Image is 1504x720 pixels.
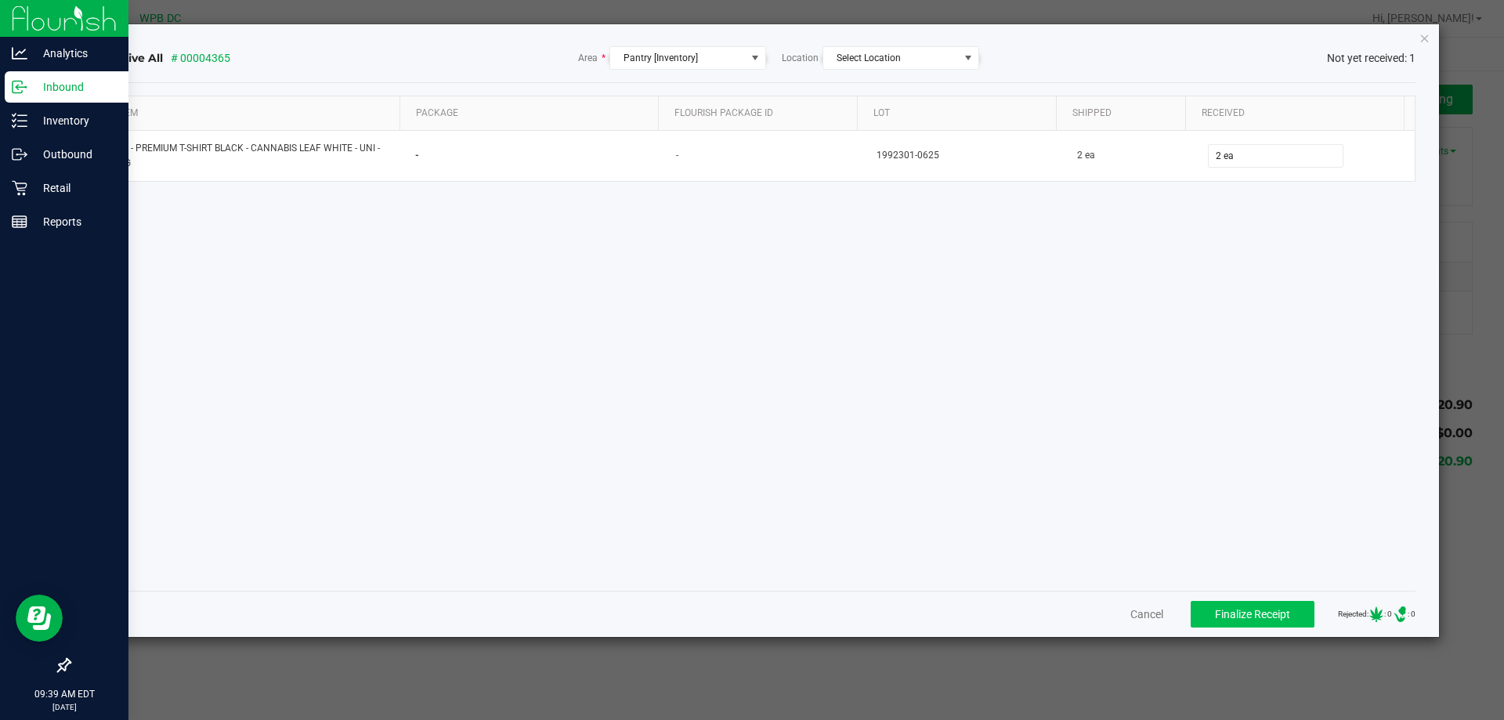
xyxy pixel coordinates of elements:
span: Receive All [100,50,163,66]
a: PackageSortable [412,103,653,122]
div: Shipped [1068,103,1179,122]
p: 09:39 AM EDT [7,687,121,701]
span: - [415,148,419,163]
span: Not yet received: 1 [1327,50,1415,67]
span: Number of Cannabis barcodes either fully or partially rejected [1368,606,1384,622]
div: Received [1198,103,1398,122]
p: Retail [27,179,121,197]
div: 2 ea [1073,144,1184,167]
div: 1992301-0625 [873,144,1054,167]
inline-svg: Inventory [12,113,27,128]
span: NO DATA FOUND [822,46,979,70]
iframe: Resource center [16,595,63,642]
span: # 00004365 [171,50,230,67]
inline-svg: Analytics [12,45,27,61]
span: Area [578,51,606,65]
p: Reports [27,212,121,231]
inline-svg: Reports [12,214,27,230]
a: ItemSortable [113,103,393,122]
inline-svg: Inbound [12,79,27,95]
div: - [672,144,854,167]
inline-svg: Retail [12,180,27,196]
p: Inventory [27,111,121,130]
button: Finalize Receipt [1191,601,1314,628]
p: Inbound [27,78,121,96]
p: [DATE] [7,701,121,713]
a: ShippedSortable [1068,103,1179,122]
div: Package [412,103,653,122]
p: Analytics [27,44,121,63]
button: Cancel [1130,606,1163,622]
div: Flourish Package ID [671,103,851,122]
a: Flourish Package IDSortable [671,103,851,122]
span: Select Location [837,52,901,63]
div: SW - PREMIUM T-SHIRT BLACK - CANNABIS LEAF WHITE - UNI - LRG [110,137,392,175]
span: Rejected: : 0 : 0 [1338,606,1415,622]
span: Location [782,51,819,65]
div: Lot [869,103,1050,122]
input: 0 ea [1209,145,1343,167]
a: ReceivedSortable [1198,103,1398,122]
button: Close [1419,28,1430,47]
div: Item [113,103,393,122]
p: Outbound [27,145,121,164]
span: Pantry [Inventory] [624,52,698,63]
span: Number of Delivery Device barcodes either fully or partially rejected [1392,606,1408,622]
a: LotSortable [869,103,1050,122]
inline-svg: Outbound [12,147,27,162]
span: Finalize Receipt [1215,608,1290,621]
